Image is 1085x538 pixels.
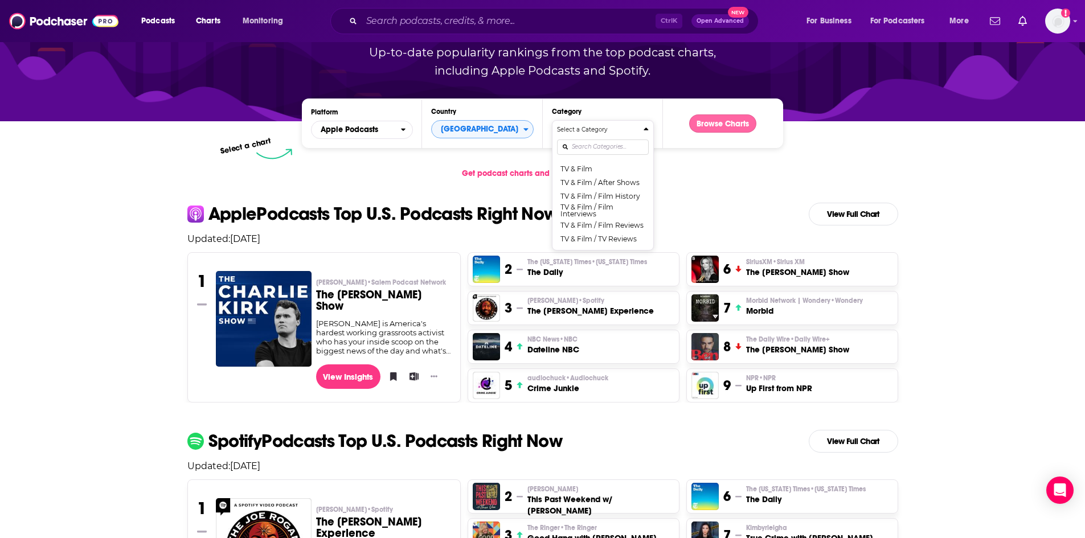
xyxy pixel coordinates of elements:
a: SiriusXM•Sirius XMThe [PERSON_NAME] Show [746,257,849,278]
span: NPR [746,373,776,383]
span: Charts [196,13,220,29]
span: The Ringer [527,523,597,532]
img: User Profile [1045,9,1070,34]
p: Apple Podcasts Top U.S. Podcasts Right Now [208,205,558,223]
p: Joe Rogan • Spotify [527,296,654,305]
p: The Ringer • The Ringer [527,523,657,532]
h3: Up First from NPR [746,383,812,394]
p: The New York Times • New York Times [527,257,647,266]
span: Podcasts [141,13,175,29]
span: For Business [806,13,851,29]
img: The Megyn Kelly Show [691,256,719,283]
p: Kimbyrleigha [746,523,873,532]
img: Morbid [691,294,719,322]
div: Search podcasts, credits, & more... [341,8,769,34]
img: select arrow [256,149,292,159]
button: open menu [133,12,190,30]
p: Charlie Kirk • Salem Podcast Network [316,278,451,287]
a: The [US_STATE] Times•[US_STATE] TimesThe Daily [746,484,866,505]
h3: 6 [723,488,731,505]
a: This Past Weekend w/ Theo Von [473,483,500,510]
button: Show More Button [426,371,442,382]
a: Morbid Network | Wondery•WonderyMorbid [746,296,863,317]
span: [PERSON_NAME] [316,505,393,514]
a: [PERSON_NAME]•SpotifyThe [PERSON_NAME] Experience [527,296,654,317]
a: The Charlie Kirk Show [216,271,312,366]
h3: 1 [197,498,207,519]
a: [PERSON_NAME]This Past Weekend w/ [PERSON_NAME] [527,484,674,516]
a: Show notifications dropdown [985,11,1005,31]
input: Search Categories... [557,139,649,155]
h3: The [PERSON_NAME] Experience [527,305,654,317]
span: • Spotify [578,297,604,305]
h3: The [PERSON_NAME] Show [316,289,451,312]
h3: 6 [723,261,731,278]
span: • [US_STATE] Times [810,485,866,493]
span: • Spotify [367,506,393,514]
button: Browse Charts [689,114,756,133]
button: Bookmark Podcast [385,368,396,385]
a: View Full Chart [809,203,898,225]
button: open menu [941,12,983,30]
h3: 8 [723,338,731,355]
div: Open Intercom Messenger [1046,477,1074,504]
h3: 7 [723,299,731,317]
span: [PERSON_NAME] [527,296,604,305]
img: The Charlie Kirk Show [216,271,312,367]
button: open menu [799,12,866,30]
a: audiochuck•AudiochuckCrime Junkie [527,373,608,394]
img: The Daily [473,256,500,283]
a: View Full Chart [809,430,898,453]
p: Theo Von [527,484,674,494]
a: View Insights [316,364,380,389]
p: The New York Times • New York Times [746,484,866,494]
a: Get podcast charts and rankings via API [453,159,632,187]
span: Ctrl K [656,14,682,28]
p: Updated: [DATE] [178,461,907,471]
span: audiochuck [527,373,608,383]
h3: 9 [723,377,731,394]
a: The [US_STATE] Times•[US_STATE] TimesThe Daily [527,257,647,278]
p: NBC News • NBC [527,335,579,344]
img: spotify Icon [187,433,204,449]
h3: The [PERSON_NAME] Show [746,344,849,355]
h3: The Daily [527,266,647,278]
span: [GEOGRAPHIC_DATA] [432,120,523,139]
h3: Morbid [746,305,863,317]
h3: 3 [505,299,512,317]
img: Dateline NBC [473,333,500,360]
button: TV & Film / Film History [557,189,649,203]
span: [PERSON_NAME] [527,484,578,494]
p: Select a chart [220,136,272,156]
button: TV & Film / Film Interviews [557,203,649,218]
p: Up-to-date popularity rankings from the top podcast charts, including Apple Podcasts and Spotify. [347,43,739,80]
span: • [US_STATE] Times [591,258,647,266]
p: NPR • NPR [746,373,812,383]
button: TV & Film [557,162,649,175]
p: The Daily Wire • Daily Wire+ [746,335,849,344]
button: open menu [863,12,941,30]
span: • Salem Podcast Network [367,278,446,286]
a: Show notifications dropdown [1014,11,1031,31]
img: The Daily [691,483,719,510]
a: Charts [189,12,227,30]
h3: 2 [505,261,512,278]
h3: The [PERSON_NAME] Show [746,266,849,278]
p: audiochuck • Audiochuck [527,373,608,383]
button: open menu [235,12,298,30]
img: Up First from NPR [691,372,719,399]
a: The Joe Rogan Experience [473,294,500,322]
img: Crime Junkie [473,372,500,399]
h3: 4 [505,338,512,355]
h3: Crime Junkie [527,383,608,394]
button: TV & Film / After Shows [557,175,649,189]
